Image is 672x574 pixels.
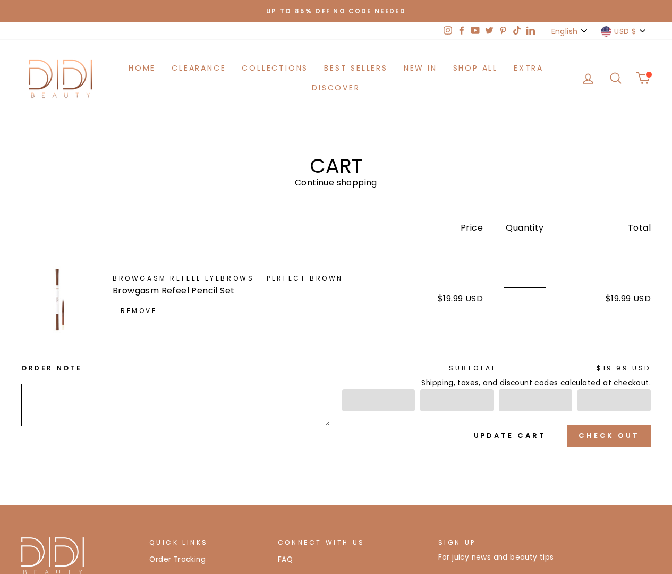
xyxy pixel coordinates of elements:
p: Quick Links [149,537,266,547]
a: Home [121,58,164,78]
div: Price [399,221,483,235]
a: Browgasm Refeel Eyebrows - Perfect Brown [113,273,375,283]
a: Collections [234,58,316,78]
span: $19.99 USD [438,292,483,305]
a: FAQ [278,552,293,568]
a: Extra [506,58,551,78]
p: CONNECT WITH US [278,537,427,547]
a: Best Sellers [316,58,396,78]
a: New in [396,58,445,78]
div: Total [567,221,651,235]
span: $19.99 USD [597,364,651,373]
a: Continue shopping [295,176,377,190]
div: Quantity [483,221,567,235]
button: USD $ [598,22,651,40]
button: English [548,22,592,40]
p: For juicy news and beauty tips [438,552,555,563]
p: Sign up [438,537,555,547]
a: Shop All [445,58,506,78]
img: Browgasm Refeel Eyebrows - Perfect Brown - Browgasm Refeel Pencil Set [21,259,101,339]
button: Check out [567,425,651,447]
ul: Primary [101,58,571,98]
label: Order note [21,363,330,373]
span: $19.99 USD [606,292,651,305]
a: Clearance [164,58,234,78]
a: Discover [304,78,368,98]
p: Subtotal [342,363,497,373]
span: USD $ [614,26,636,37]
img: Didi Beauty Co. [21,56,101,100]
span: Up to 85% off NO CODE NEEDED [266,7,406,15]
a: Order Tracking [149,552,206,568]
span: English [551,26,577,37]
button: Update cart [463,425,557,447]
p: Browgasm Refeel Pencil Set [113,284,375,298]
h1: Cart [21,156,651,176]
a: Remove [113,301,165,320]
small: Shipping, taxes, and discount codes calculated at checkout. [342,377,651,389]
